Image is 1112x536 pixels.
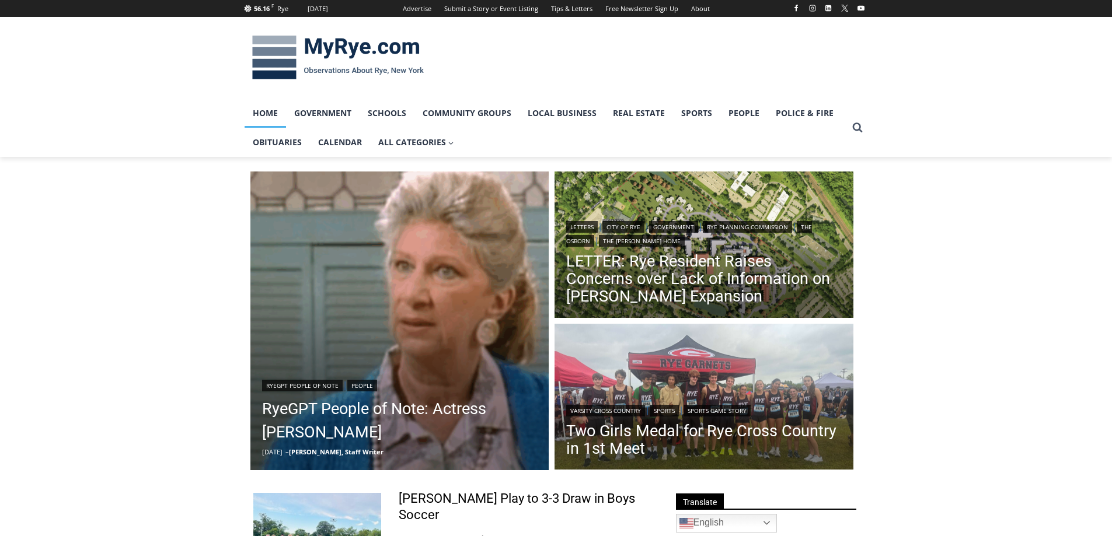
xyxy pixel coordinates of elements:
[676,514,777,533] a: English
[245,99,286,128] a: Home
[679,516,693,530] img: en
[703,221,792,233] a: Rye Planning Commission
[414,99,520,128] a: Community Groups
[347,380,377,391] a: People
[262,380,343,391] a: RyeGPT People of Note
[555,324,853,473] a: Read More Two Girls Medal for Rye Cross Country in 1st Meet
[684,405,751,416] a: Sports Game Story
[285,447,289,456] span: –
[566,422,842,457] a: Two Girls Medal for Rye Cross Country in 1st Meet
[806,1,820,15] a: Instagram
[566,405,645,416] a: Varsity Cross Country
[649,221,698,233] a: Government
[254,4,270,13] span: 56.16
[289,447,384,456] a: [PERSON_NAME], Staff Writer
[262,397,538,444] a: RyeGPT People of Note: Actress [PERSON_NAME]
[555,324,853,473] img: (PHOTO: The Rye Varsity Cross Country team after their first meet on Saturday, September 6, 2025....
[768,99,842,128] a: Police & Fire
[286,99,360,128] a: Government
[566,253,842,305] a: LETTER: Rye Resident Raises Concerns over Lack of Information on [PERSON_NAME] Expansion
[847,117,868,138] button: View Search Form
[262,447,283,456] time: [DATE]
[360,99,414,128] a: Schools
[370,128,462,157] a: All Categories
[838,1,852,15] a: X
[673,99,720,128] a: Sports
[566,402,842,416] div: | |
[599,235,685,247] a: The [PERSON_NAME] Home
[605,99,673,128] a: Real Estate
[245,27,431,88] img: MyRye.com
[566,219,842,247] div: | | | | |
[720,99,768,128] a: People
[250,171,549,470] a: Read More RyeGPT People of Note: Actress Liz Sheridan
[245,128,310,157] a: Obituaries
[271,2,274,9] span: F
[854,1,868,15] a: YouTube
[250,171,549,470] img: (PHOTO: Sheridan in an episode of ALF. Public Domain.)
[262,377,538,391] div: |
[245,99,847,157] nav: Primary Navigation
[399,491,655,524] a: [PERSON_NAME] Play to 3-3 Draw in Boys Soccer
[555,171,853,321] a: Read More LETTER: Rye Resident Raises Concerns over Lack of Information on Osborn Expansion
[520,99,605,128] a: Local Business
[277,3,288,14] div: Rye
[821,1,835,15] a: Linkedin
[602,221,644,233] a: City of Rye
[308,3,328,14] div: [DATE]
[676,493,724,509] span: Translate
[378,136,454,149] span: All Categories
[310,128,370,157] a: Calendar
[555,171,853,321] img: (PHOTO: Illustrative plan of The Osborn's proposed site plan from the July 10, 2025 planning comm...
[789,1,803,15] a: Facebook
[566,221,598,233] a: Letters
[650,405,679,416] a: Sports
